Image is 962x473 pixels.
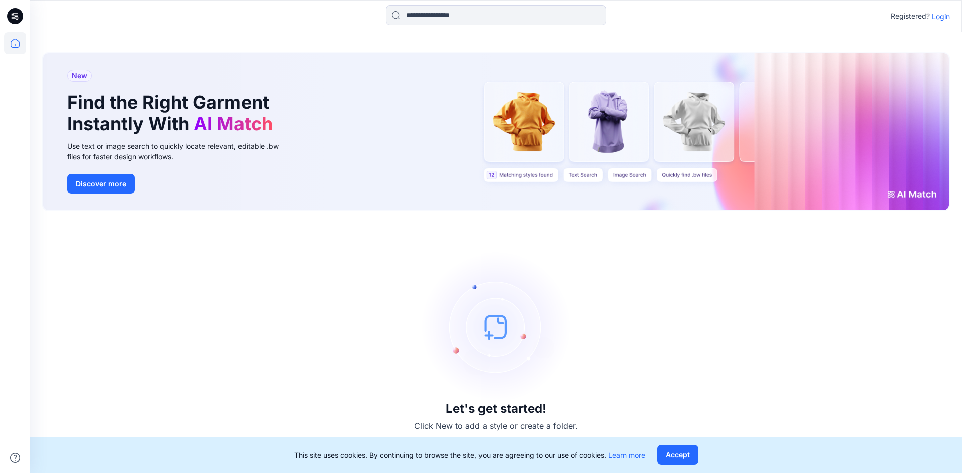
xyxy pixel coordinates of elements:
h1: Find the Right Garment Instantly With [67,92,278,135]
span: AI Match [194,113,273,135]
p: Registered? [891,10,930,22]
button: Accept [657,445,698,465]
div: Use text or image search to quickly locate relevant, editable .bw files for faster design workflows. [67,141,293,162]
button: Discover more [67,174,135,194]
a: Learn more [608,451,645,459]
p: Login [932,11,950,22]
p: Click New to add a style or create a folder. [414,420,578,432]
p: This site uses cookies. By continuing to browse the site, you are agreeing to our use of cookies. [294,450,645,460]
img: empty-state-image.svg [421,252,571,402]
span: New [72,70,87,82]
h3: Let's get started! [446,402,546,416]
